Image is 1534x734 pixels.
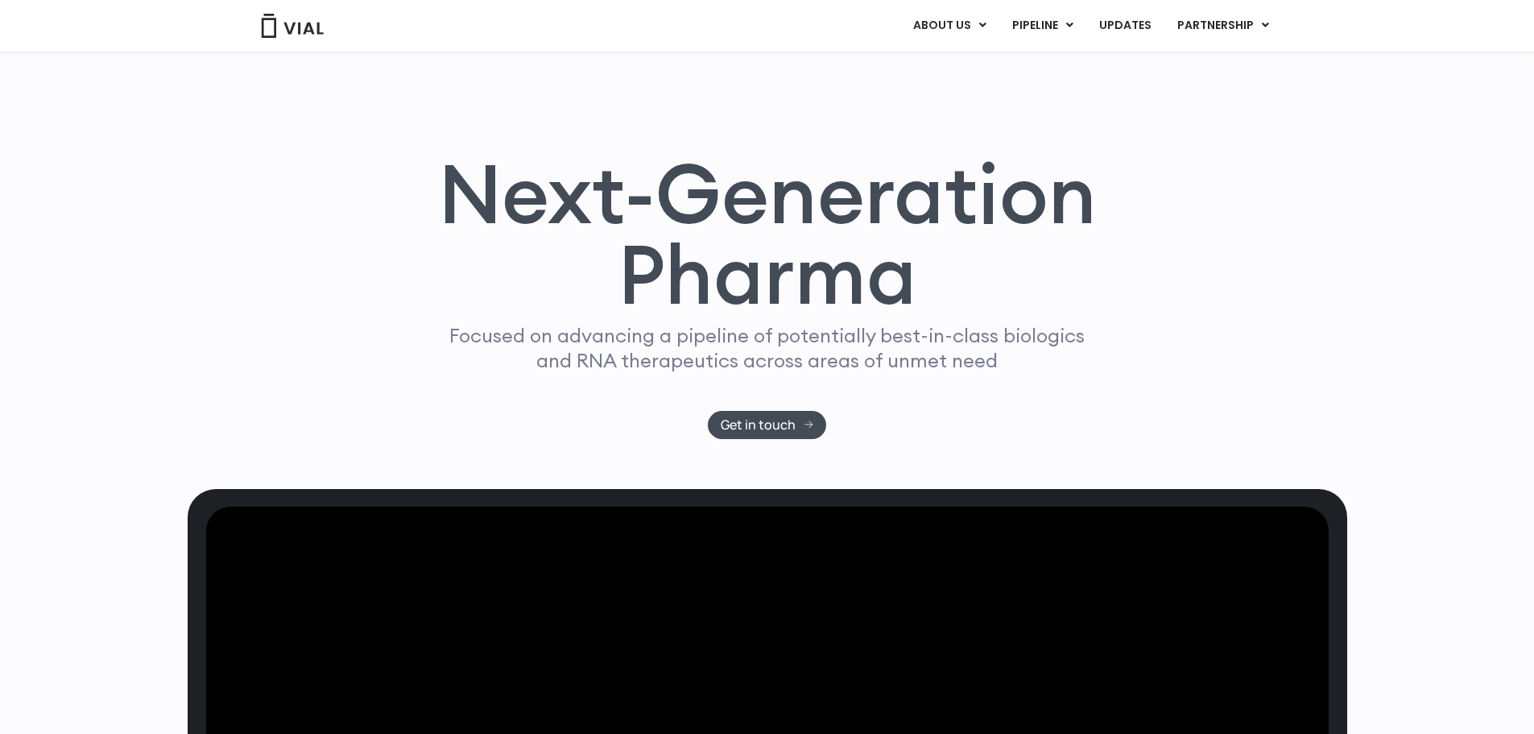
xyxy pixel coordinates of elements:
[721,419,796,431] span: Get in touch
[708,411,826,439] a: Get in touch
[900,12,999,39] a: ABOUT USMenu Toggle
[999,12,1085,39] a: PIPELINEMenu Toggle
[260,14,325,38] img: Vial Logo
[443,323,1092,373] p: Focused on advancing a pipeline of potentially best-in-class biologics and RNA therapeutics acros...
[1086,12,1164,39] a: UPDATES
[419,153,1116,316] h1: Next-Generation Pharma
[1164,12,1282,39] a: PARTNERSHIPMenu Toggle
